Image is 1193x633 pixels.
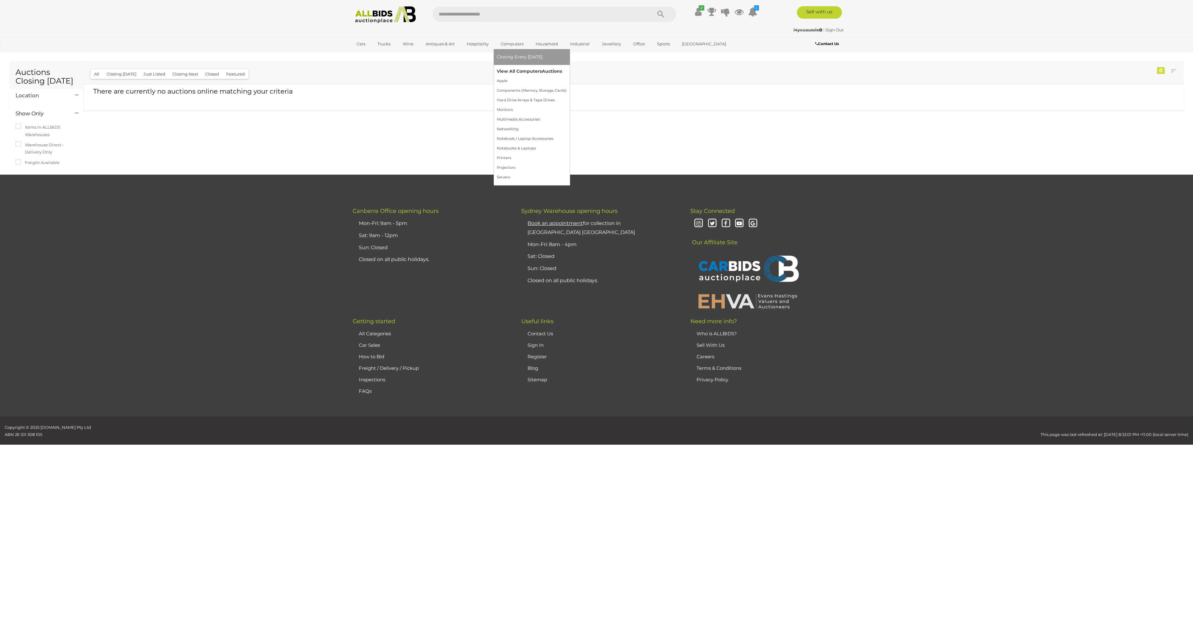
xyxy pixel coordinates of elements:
img: EHVA | Evans Hastings Valuers and Auctioneers [695,293,801,309]
a: [GEOGRAPHIC_DATA] [678,39,730,49]
a: Inspections [359,377,385,383]
i: 2 [754,5,759,11]
u: Book an appointment [528,220,583,226]
label: Items in ALLBIDS Warehouses [16,124,77,138]
a: i4youaussie [793,27,823,32]
i: Facebook [720,218,731,229]
a: Jewellery [598,39,625,49]
a: Contact Us [815,40,840,47]
button: Just Listed [140,69,169,79]
a: Car Sales [359,342,380,348]
a: Register [528,354,547,360]
a: Privacy Policy [697,377,728,383]
label: Freight Available [16,159,60,166]
span: Canberra Office opening hours [353,208,439,214]
i: Youtube [734,218,745,229]
span: Need more info? [690,318,737,325]
a: Terms & Conditions [697,365,741,371]
a: All Categories [359,331,391,337]
a: Industrial [566,39,594,49]
span: Getting started [353,318,395,325]
span: Useful links [521,318,554,325]
div: This page was last refreshed at: [DATE] 8:33:01 PM +11:00 (local server time) [298,424,1193,438]
a: Sell With Us [697,342,724,348]
a: Sell with us [797,6,842,19]
a: Sports [653,39,674,49]
a: Trucks [373,39,395,49]
a: Sitemap [528,377,547,383]
li: Sat: Closed [526,250,674,263]
li: Mon-Fri: 8am - 4pm [526,239,674,251]
button: Search [645,6,676,22]
h1: Auctions Closing [DATE] [16,68,77,85]
h4: Location [16,93,66,99]
button: Featured [222,69,249,79]
b: Contact Us [815,41,839,46]
li: Sun: Closed [357,242,506,254]
button: Closed [202,69,223,79]
li: Sun: Closed [526,263,674,275]
label: Warehouse Direct - Delivery Only [16,141,77,156]
a: Blog [528,365,538,371]
a: Office [629,39,649,49]
a: Hospitality [463,39,493,49]
a: Contact Us [528,331,553,337]
a: Careers [697,354,714,360]
strong: i4youaussie [793,27,822,32]
button: Closing Next [169,69,202,79]
span: | [823,27,825,32]
a: Cars [353,39,369,49]
span: Sydney Warehouse opening hours [521,208,618,214]
a: Book an appointmentfor collection in [GEOGRAPHIC_DATA] [GEOGRAPHIC_DATA] [528,220,635,235]
a: Sign In [528,342,544,348]
a: 2 [748,6,757,17]
i: Instagram [693,218,704,229]
img: CARBIDS Auctionplace [695,249,801,290]
a: Sign Out [825,27,843,32]
a: Antiques & Art [422,39,459,49]
a: Who is ALLBIDS? [697,331,737,337]
a: Wine [399,39,418,49]
a: Freight / Delivery / Pickup [359,365,419,371]
a: How to Bid [359,354,384,360]
h4: Show Only [16,111,66,117]
li: Sat: 9am - 12pm [357,230,506,242]
a: Computers [497,39,528,49]
span: There are currently no auctions online matching your criteria [93,87,293,95]
li: Mon-Fri: 9am - 5pm [357,218,506,230]
i: Google [747,218,758,229]
a: Household [532,39,562,49]
i: Twitter [707,218,718,229]
span: Our Affiliate Site [690,230,738,246]
i: ✔ [699,5,704,11]
button: Closing [DATE] [103,69,140,79]
li: Closed on all public holidays. [526,275,674,287]
span: Stay Connected [690,208,735,214]
img: Allbids.com.au [352,6,419,23]
a: ✔ [693,6,703,17]
li: Closed on all public holidays. [357,254,506,266]
button: All [90,69,103,79]
div: 0 [1157,67,1165,74]
a: FAQs [359,388,372,394]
